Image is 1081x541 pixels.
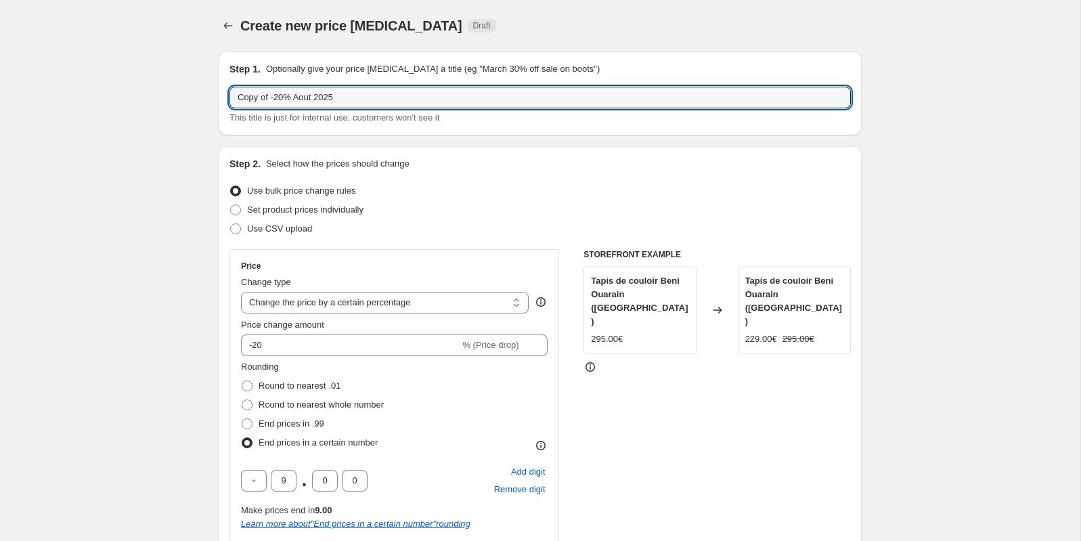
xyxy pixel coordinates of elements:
[462,340,519,350] span: % (Price drop)
[301,470,308,492] span: .
[229,157,261,171] h2: Step 2.
[745,332,777,346] div: 229.00€
[494,483,546,496] span: Remove digit
[229,87,851,108] input: 30% off holiday sale
[247,186,355,196] span: Use bulk price change rules
[492,481,548,498] button: Remove placeholder
[259,418,324,429] span: End prices in .99
[591,332,623,346] div: 295.00€
[259,381,340,391] span: Round to nearest .01
[241,362,279,372] span: Rounding
[247,223,312,234] span: Use CSV upload
[271,470,296,492] input: ﹡
[782,332,814,346] strike: 295.00€
[312,470,338,492] input: ﹡
[241,277,291,287] span: Change type
[342,470,368,492] input: ﹡
[534,295,548,309] div: help
[241,470,267,492] input: ﹡
[509,463,548,481] button: Add placeholder
[241,505,332,515] span: Make prices end in
[229,112,439,123] span: This title is just for internal use, customers won't see it
[315,505,332,515] b: 9.00
[241,519,470,529] i: Learn more about " End prices in a certain number " rounding
[229,62,261,76] h2: Step 1.
[241,334,460,356] input: -15
[259,399,384,410] span: Round to nearest whole number
[266,62,600,76] p: Optionally give your price [MEDICAL_DATA] a title (eg "March 30% off sale on boots")
[583,249,851,260] h6: STOREFRONT EXAMPLE
[259,437,378,448] span: End prices in a certain number
[241,261,261,272] h3: Price
[511,465,546,479] span: Add digit
[240,18,462,33] span: Create new price [MEDICAL_DATA]
[241,519,470,529] a: Learn more about"End prices in a certain number"rounding
[247,204,363,215] span: Set product prices individually
[745,276,842,326] span: Tapis de couloir Beni Ouarain ([GEOGRAPHIC_DATA])
[219,16,238,35] button: Price change jobs
[591,276,688,326] span: Tapis de couloir Beni Ouarain ([GEOGRAPHIC_DATA])
[241,320,324,330] span: Price change amount
[266,157,410,171] p: Select how the prices should change
[473,20,491,31] span: Draft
